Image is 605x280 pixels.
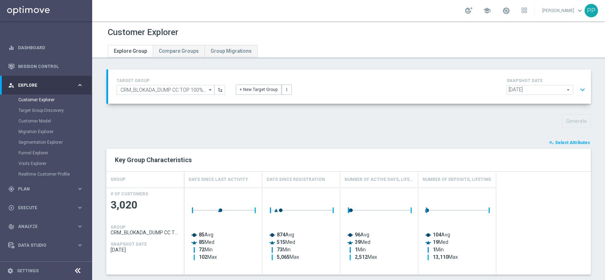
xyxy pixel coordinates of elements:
[8,38,83,57] div: Dashboard
[8,223,77,230] div: Analyze
[8,223,15,230] i: track_changes
[433,254,458,260] text: Max
[576,7,584,15] span: keyboard_arrow_down
[584,4,598,17] div: PP
[562,114,591,128] button: Generate
[115,156,582,164] h2: Key Group Characteristics
[282,85,292,95] button: more_vert
[77,242,83,248] i: keyboard_arrow_right
[277,254,299,260] text: Max
[433,254,448,260] tspan: 13,110
[106,188,184,274] div: Press SPACE to select this row.
[8,205,77,211] div: Execute
[8,45,84,51] div: equalizer Dashboard
[8,64,84,69] button: Mission Control
[433,247,444,252] text: Min
[108,45,258,57] ul: Tabs
[199,239,214,245] text: Med
[18,161,74,166] a: Visits Explorer
[355,232,369,238] text: Avg
[111,230,180,235] span: CRM_BLOKADA_DUMP CC TOP 100% do 500 PLN_140825
[8,255,83,273] div: Optibot
[422,173,491,186] h4: Number of Deposits, Lifetime
[199,232,213,238] text: Avg
[433,239,438,245] tspan: 19
[483,7,491,15] span: school
[117,85,214,95] input: CRM_BLOKADA_DUMP CC TOP 100% do 500 PLN_140825
[8,205,84,211] button: play_circle_outline Execute keyboard_arrow_right
[548,139,591,147] button: playlist_add_check Select Attributes
[199,239,205,245] tspan: 85
[199,254,217,260] text: Max
[8,45,15,51] i: equalizer
[277,247,282,252] tspan: 73
[8,82,15,88] i: person_search
[355,247,358,252] tspan: 1
[207,85,214,95] i: arrow_drop_down
[117,78,225,83] h4: TARGET GROUP
[277,239,285,245] tspan: 515
[199,254,207,260] tspan: 102
[111,198,180,212] span: 3,020
[117,76,582,97] div: TARGET GROUP arrow_drop_down + New Target Group more_vert SNAPSHOT DATE arrow_drop_down expand_more
[433,232,450,238] text: Avg
[18,187,77,191] span: Plan
[506,78,588,83] h4: SNAPSHOT DATE
[8,186,77,192] div: Plan
[433,247,436,252] tspan: 1
[18,105,91,116] div: Target Group Discovery
[555,140,590,145] span: Select Attributes
[17,269,39,273] a: Settings
[108,27,178,38] h1: Customer Explorer
[284,87,289,92] i: more_vert
[8,82,77,88] div: Explore
[18,137,91,148] div: Segmentation Explorer
[159,48,199,54] span: Compare Groups
[355,247,366,252] text: Min
[111,225,125,230] h4: GROUP
[18,148,91,158] div: Funnel Explorer
[18,158,91,169] div: Visits Explorer
[7,268,13,274] i: settings
[189,173,248,186] h4: Days Since Last Activity
[18,57,83,76] a: Mission Control
[111,247,180,253] span: 2025-08-10
[433,232,442,238] tspan: 104
[267,173,325,186] h4: Days Since Registration
[433,239,448,245] text: Med
[542,5,584,16] a: [PERSON_NAME]keyboard_arrow_down
[344,173,414,186] h4: Number of Active Days, Lifetime
[111,242,147,247] h4: SNAPSHOT DATE
[18,126,91,137] div: Migration Explorer
[8,224,84,229] button: track_changes Analyze keyboard_arrow_right
[18,118,74,124] a: Customer Model
[199,247,213,252] text: Min
[8,242,84,248] button: Data Studio keyboard_arrow_right
[18,108,74,113] a: Target Group Discovery
[18,38,83,57] a: Dashboard
[18,129,74,135] a: Migration Explorer
[8,57,83,76] div: Mission Control
[111,192,148,196] h4: # OF CUSTOMERS
[277,239,295,245] text: Med
[111,173,125,186] h4: GROUP
[18,97,74,103] a: Customer Explorer
[8,186,84,192] button: gps_fixed Plan keyboard_arrow_right
[277,232,294,238] text: Avg
[199,247,205,252] tspan: 72
[549,140,554,145] i: playlist_add_check
[18,255,74,273] a: Optibot
[18,150,74,156] a: Funnel Explorer
[18,169,91,179] div: Realtime Customer Profile
[77,204,83,211] i: keyboard_arrow_right
[77,185,83,192] i: keyboard_arrow_right
[355,232,360,238] tspan: 96
[18,95,91,105] div: Customer Explorer
[18,224,77,229] span: Analyze
[8,82,84,88] button: person_search Explore keyboard_arrow_right
[211,48,252,54] span: Group Migrations
[18,171,74,177] a: Realtime Customer Profile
